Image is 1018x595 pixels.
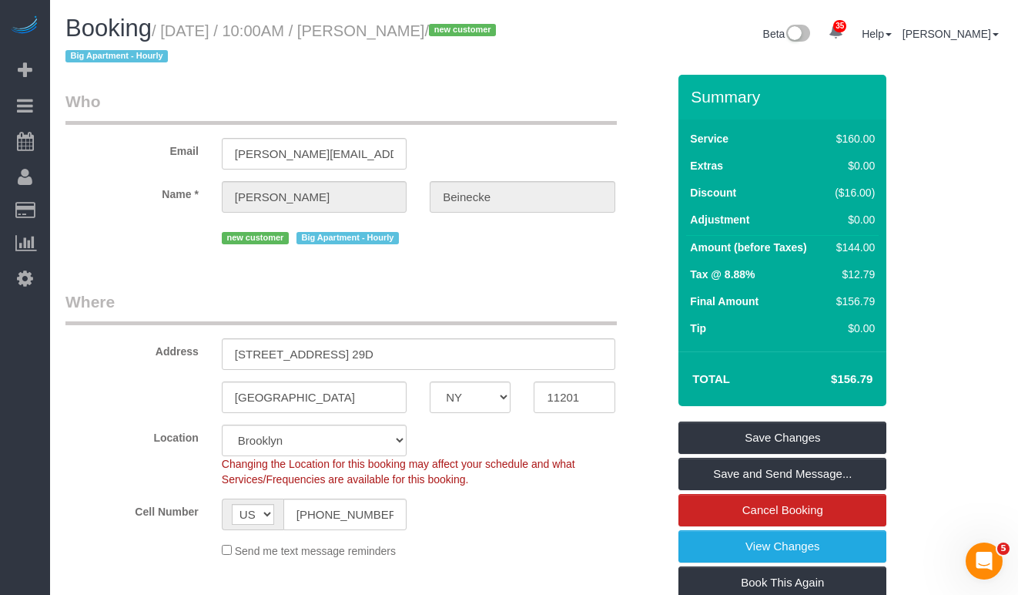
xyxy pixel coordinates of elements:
[862,28,892,40] a: Help
[966,543,1003,580] iframe: Intercom live chat
[235,545,396,557] span: Send me text message reminders
[829,185,876,200] div: ($16.00)
[65,291,617,325] legend: Where
[785,373,872,386] h4: $156.79
[833,20,846,32] span: 35
[296,232,399,244] span: Big Apartment - Hourly
[690,131,728,146] label: Service
[692,372,730,385] strong: Total
[785,25,810,45] img: New interface
[678,458,886,490] a: Save and Send Message...
[691,88,879,106] h3: Summary
[222,138,407,170] input: Email
[222,181,407,213] input: First Name
[997,543,1010,555] span: 5
[829,131,876,146] div: $160.00
[829,158,876,173] div: $0.00
[283,499,407,530] input: Cell Number
[690,294,758,309] label: Final Amount
[54,425,210,445] label: Location
[222,458,575,486] span: Changing the Location for this booking may affect your schedule and what Services/Frequencies are...
[429,24,496,36] span: new customer
[54,338,210,359] label: Address
[902,28,999,40] a: [PERSON_NAME]
[65,15,152,42] span: Booking
[54,138,210,159] label: Email
[690,321,706,336] label: Tip
[690,267,755,282] label: Tax @ 8.88%
[65,90,617,125] legend: Who
[678,422,886,454] a: Save Changes
[534,382,614,413] input: Zip Code
[690,158,723,173] label: Extras
[222,232,289,244] span: new customer
[829,212,876,227] div: $0.00
[829,294,876,309] div: $156.79
[821,15,851,49] a: 35
[690,212,749,227] label: Adjustment
[829,267,876,282] div: $12.79
[65,22,501,66] small: / [DATE] / 10:00AM / [PERSON_NAME]
[678,530,886,563] a: View Changes
[829,321,876,336] div: $0.00
[65,50,168,62] span: Big Apartment - Hourly
[690,240,806,255] label: Amount (before Taxes)
[54,499,210,519] label: Cell Number
[222,382,407,413] input: City
[829,240,876,255] div: $144.00
[430,181,614,213] input: Last Name
[54,181,210,202] label: Name *
[763,28,811,40] a: Beta
[678,494,886,526] a: Cancel Booking
[690,185,736,200] label: Discount
[9,15,40,37] img: Automaid Logo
